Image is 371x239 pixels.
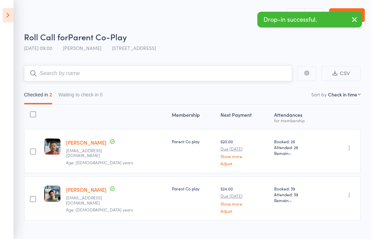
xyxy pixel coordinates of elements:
[221,201,269,206] a: Show more
[66,195,111,205] small: cool2fr@gmail.com
[221,138,269,166] div: $20.00
[221,146,269,151] small: Due [DATE]
[274,138,321,144] span: Booked: 26
[63,44,101,51] span: [PERSON_NAME]
[221,194,269,198] small: Due [DATE]
[221,186,269,213] div: $24.00
[100,92,103,97] div: 0
[24,65,292,81] input: Search by name
[257,12,362,28] div: Drop-in successful.
[274,186,321,191] span: Booked: 39
[322,66,361,81] button: CSV
[66,186,106,193] a: [PERSON_NAME]
[169,108,218,126] div: Membership
[328,91,357,98] div: Check in time
[274,144,321,150] span: Attended: 26
[172,138,215,144] div: Parent Co play
[329,8,365,22] a: Exit roll call
[271,108,324,126] div: Atten­dances
[66,207,133,212] span: Age: [DEMOGRAPHIC_DATA] years
[66,148,111,158] small: lohyuh@hotmail.com
[44,186,60,202] img: image1740952209.png
[290,197,292,203] span: -
[24,44,52,51] span: [DATE] 09:00
[218,108,271,126] div: Next Payment
[274,118,321,123] div: for membership
[68,31,127,42] span: Parent Co-Play
[172,186,215,191] div: Parent Co play
[24,89,52,104] button: Checked in2
[274,150,321,156] span: Remain:
[221,209,269,213] a: Adjust
[274,191,321,197] span: Attended: 39
[221,161,269,166] a: Adjust
[66,139,106,146] a: [PERSON_NAME]
[290,150,292,156] span: -
[24,31,68,42] span: Roll Call for
[311,91,327,98] label: Sort by
[58,89,103,104] button: Waiting to check in0
[66,159,133,165] span: Age: [DEMOGRAPHIC_DATA] years
[274,197,321,203] span: Remain:
[49,92,52,97] div: 2
[112,44,156,51] span: [STREET_ADDRESS]
[221,154,269,158] a: Show more
[44,138,60,155] img: image1716508634.png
